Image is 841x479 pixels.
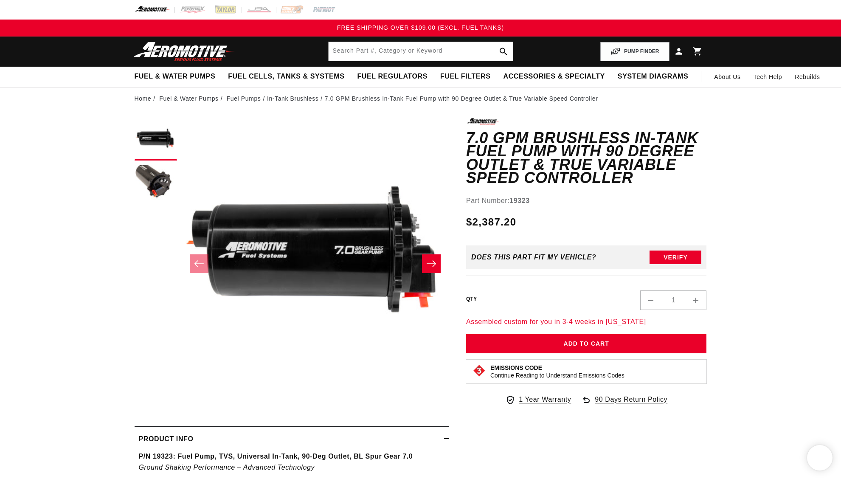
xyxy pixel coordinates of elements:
summary: Fuel Filters [434,67,497,87]
span: About Us [714,73,740,80]
a: 90 Days Return Policy [581,394,667,414]
strong: 19323 [509,197,530,204]
button: search button [494,42,513,61]
li: 7.0 GPM Brushless In-Tank Fuel Pump with 90 Degree Outlet & True Variable Speed Controller [325,94,598,103]
span: Fuel & Water Pumps [135,72,216,81]
nav: breadcrumbs [135,94,707,103]
a: Fuel Pumps [227,94,261,103]
input: Search by Part Number, Category or Keyword [329,42,513,61]
p: Continue Reading to Understand Emissions Codes [490,372,624,379]
button: Add to Cart [466,334,707,353]
button: Slide left [190,254,208,273]
summary: Tech Help [747,67,789,87]
button: Emissions CodeContinue Reading to Understand Emissions Codes [490,364,624,379]
a: About Us [708,67,747,87]
h1: 7.0 GPM Brushless In-Tank Fuel Pump with 90 Degree Outlet & True Variable Speed Controller [466,131,707,185]
a: Home [135,94,152,103]
summary: Accessories & Specialty [497,67,611,87]
span: System Diagrams [618,72,688,81]
span: 1 Year Warranty [519,394,571,405]
span: Accessories & Specialty [503,72,605,81]
media-gallery: Gallery Viewer [135,118,449,409]
label: QTY [466,296,477,303]
button: PUMP FINDER [600,42,669,61]
span: 90 Days Return Policy [595,394,667,414]
li: In-Tank Brushless [267,94,325,103]
span: Rebuilds [795,72,820,82]
span: $2,387.20 [466,214,516,230]
h2: Product Info [139,434,194,445]
summary: Fuel Cells, Tanks & Systems [222,67,351,87]
summary: Fuel & Water Pumps [128,67,222,87]
strong: P/N 19323: Fuel Pump, TVS, Universal In-Tank, 90-Deg Outlet, BL Spur Gear 7.0 [139,453,413,460]
p: Assembled custom for you in 3-4 weeks in [US_STATE] [466,316,707,327]
span: Tech Help [754,72,782,82]
a: Fuel & Water Pumps [159,94,218,103]
img: Emissions code [473,364,486,378]
img: Aeromotive [131,42,237,62]
strong: Emissions Code [490,364,542,371]
span: Fuel Regulators [357,72,427,81]
span: Fuel Cells, Tanks & Systems [228,72,344,81]
button: Verify [650,251,701,264]
summary: Product Info [135,427,449,451]
summary: System Diagrams [611,67,695,87]
span: Fuel Filters [440,72,491,81]
summary: Fuel Regulators [351,67,433,87]
div: Part Number: [466,195,707,206]
div: Does This part fit My vehicle? [471,254,596,261]
button: Slide right [422,254,441,273]
a: 1 Year Warranty [505,394,571,405]
summary: Rebuilds [788,67,826,87]
span: FREE SHIPPING OVER $109.00 (EXCL. FUEL TANKS) [337,24,504,31]
button: Load image 2 in gallery view [135,165,177,207]
button: Load image 1 in gallery view [135,118,177,161]
em: Ground Shaking Performance – Advanced Technology [139,464,315,471]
